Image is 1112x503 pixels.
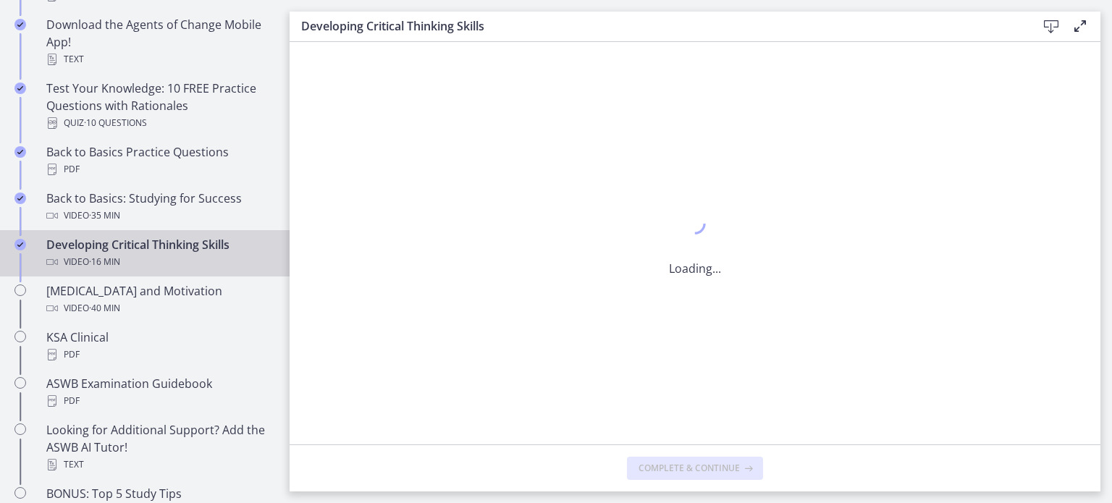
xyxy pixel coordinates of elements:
[14,239,26,250] i: Completed
[46,329,272,363] div: KSA Clinical
[46,161,272,178] div: PDF
[46,300,272,317] div: Video
[46,51,272,68] div: Text
[46,253,272,271] div: Video
[669,209,721,242] div: 1
[46,80,272,132] div: Test Your Knowledge: 10 FREE Practice Questions with Rationales
[46,346,272,363] div: PDF
[46,190,272,224] div: Back to Basics: Studying for Success
[84,114,147,132] span: · 10 Questions
[46,143,272,178] div: Back to Basics Practice Questions
[46,114,272,132] div: Quiz
[89,253,120,271] span: · 16 min
[46,421,272,473] div: Looking for Additional Support? Add the ASWB AI Tutor!
[46,236,272,271] div: Developing Critical Thinking Skills
[46,392,272,410] div: PDF
[89,300,120,317] span: · 40 min
[639,462,740,474] span: Complete & continue
[669,260,721,277] p: Loading...
[89,207,120,224] span: · 35 min
[14,193,26,204] i: Completed
[46,207,272,224] div: Video
[627,457,763,480] button: Complete & continue
[14,146,26,158] i: Completed
[46,282,272,317] div: [MEDICAL_DATA] and Motivation
[46,375,272,410] div: ASWB Examination Guidebook
[14,83,26,94] i: Completed
[14,19,26,30] i: Completed
[46,456,272,473] div: Text
[46,16,272,68] div: Download the Agents of Change Mobile App!
[301,17,1014,35] h3: Developing Critical Thinking Skills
